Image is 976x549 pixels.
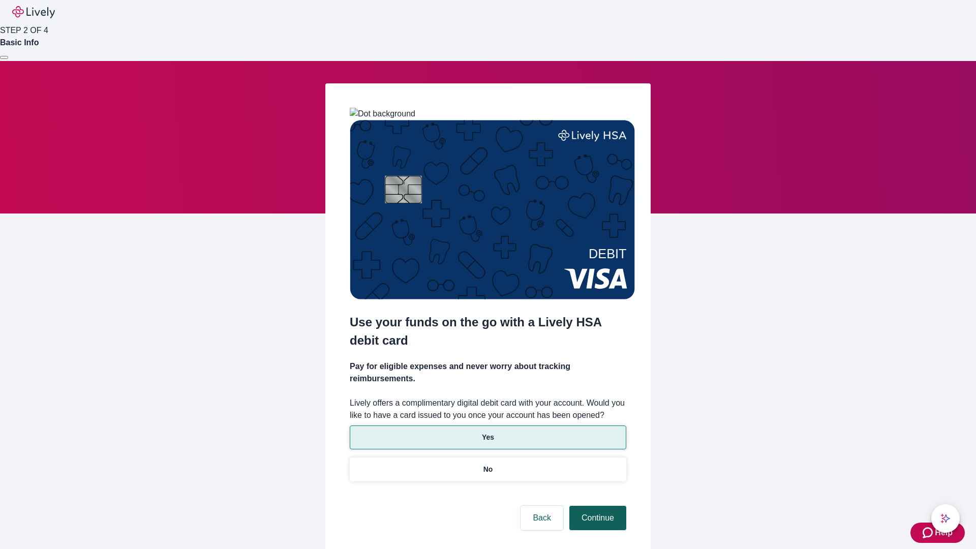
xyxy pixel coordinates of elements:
h2: Use your funds on the go with a Lively HSA debit card [350,313,626,350]
p: Yes [482,432,494,443]
button: Back [521,506,563,530]
h4: Pay for eligible expenses and never worry about tracking reimbursements. [350,360,626,385]
button: Zendesk support iconHelp [910,523,965,543]
button: Yes [350,425,626,449]
img: Debit card [350,120,635,299]
img: Dot background [350,108,415,120]
label: Lively offers a complimentary digital debit card with your account. Would you like to have a card... [350,397,626,421]
svg: Lively AI Assistant [940,513,951,524]
span: Help [935,527,953,539]
button: chat [931,504,960,533]
img: Lively [12,6,55,18]
button: Continue [569,506,626,530]
svg: Zendesk support icon [923,527,935,539]
button: No [350,457,626,481]
p: No [483,464,493,475]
